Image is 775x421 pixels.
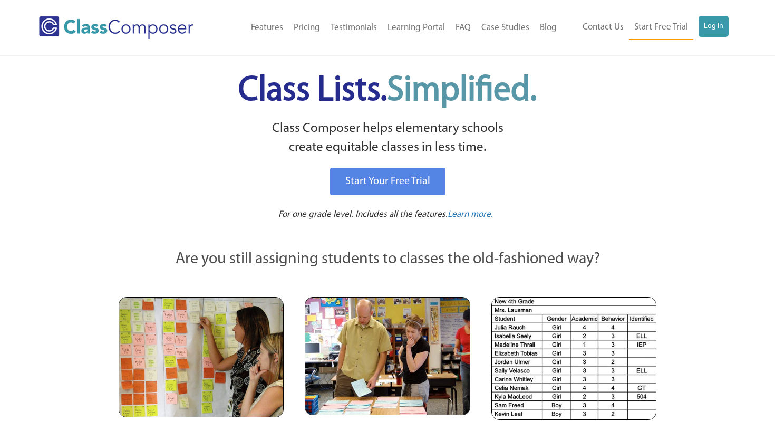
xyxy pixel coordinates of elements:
[325,16,382,40] a: Testimonials
[491,297,656,420] img: Spreadsheets
[629,16,693,40] a: Start Free Trial
[119,297,284,417] img: Teachers Looking at Sticky Notes
[238,74,537,108] span: Class Lists.
[450,16,476,40] a: FAQ
[387,74,537,108] span: Simplified.
[535,16,562,40] a: Blog
[382,16,450,40] a: Learning Portal
[562,16,729,40] nav: Header Menu
[278,210,448,219] span: For one grade level. Includes all the features.
[448,208,493,222] a: Learn more.
[39,16,193,39] img: Class Composer
[345,176,430,187] span: Start Your Free Trial
[330,168,445,195] a: Start Your Free Trial
[448,210,493,219] span: Learn more.
[221,16,562,40] nav: Header Menu
[577,16,629,39] a: Contact Us
[288,16,325,40] a: Pricing
[117,119,658,158] p: Class Composer helps elementary schools create equitable classes in less time.
[476,16,535,40] a: Case Studies
[246,16,288,40] a: Features
[699,16,729,37] a: Log In
[305,297,470,415] img: Blue and Pink Paper Cards
[119,248,656,271] p: Are you still assigning students to classes the old-fashioned way?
